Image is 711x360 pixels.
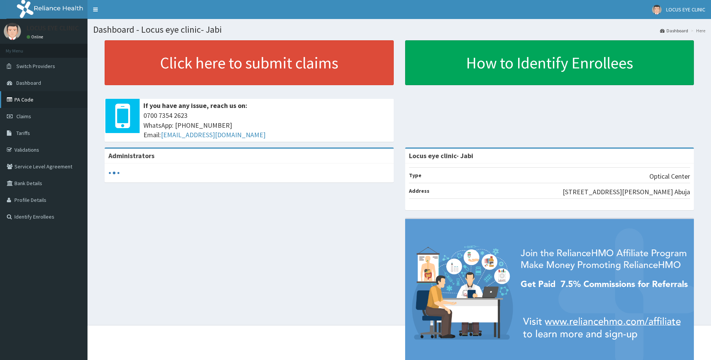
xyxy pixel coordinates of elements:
[27,25,79,32] p: LOCUS EYE CLINIC
[409,172,422,179] b: Type
[16,130,30,136] span: Tariffs
[405,40,694,85] a: How to Identify Enrollees
[27,34,45,40] a: Online
[649,171,690,181] p: Optical Center
[143,111,390,140] span: 0700 7354 2623 WhatsApp: [PHONE_NUMBER] Email:
[16,79,41,86] span: Dashboard
[161,130,266,139] a: [EMAIL_ADDRESS][DOMAIN_NAME]
[4,23,21,40] img: User Image
[563,187,690,197] p: [STREET_ADDRESS][PERSON_NAME] Abuja
[409,187,429,194] b: Address
[689,27,705,34] li: Here
[108,167,120,179] svg: audio-loading
[666,6,705,13] span: LOCUS EYE CLINIC
[409,151,473,160] strong: Locus eye clinic- Jabi
[93,25,705,35] h1: Dashboard - Locus eye clinic- Jabi
[105,40,394,85] a: Click here to submit claims
[660,27,688,34] a: Dashboard
[16,63,55,70] span: Switch Providers
[652,5,662,14] img: User Image
[143,101,247,110] b: If you have any issue, reach us on:
[16,113,31,120] span: Claims
[108,151,154,160] b: Administrators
